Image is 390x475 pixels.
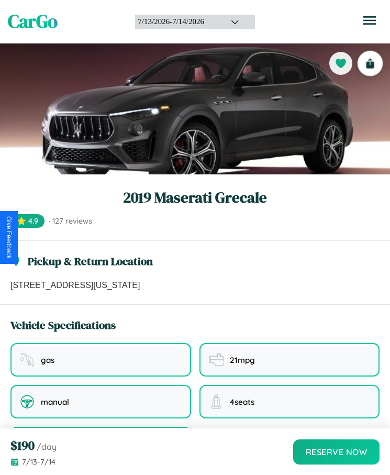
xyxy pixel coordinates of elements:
button: Reserve Now [293,439,380,465]
div: 7 / 13 / 2026 - 7 / 14 / 2026 [138,17,218,26]
span: $ 190 [10,437,35,454]
span: 21 mpg [230,355,255,365]
span: 4 seats [230,397,254,407]
span: 7 / 13 - 7 / 14 [22,457,55,467]
span: manual [41,397,69,407]
img: fuel efficiency [209,352,224,367]
span: /day [37,441,57,452]
span: gas [41,355,54,365]
img: seating [209,394,224,409]
span: CarGo [8,9,58,34]
h1: 2019 Maserati Grecale [10,187,380,208]
h3: Vehicle Specifications [10,317,116,333]
p: [STREET_ADDRESS][US_STATE] [10,279,380,292]
span: · 127 reviews [49,216,92,226]
h3: Pickup & Return Location [28,253,153,269]
img: fuel type [20,352,35,367]
span: ⭐ 4.9 [10,214,44,228]
div: Give Feedback [5,216,13,259]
